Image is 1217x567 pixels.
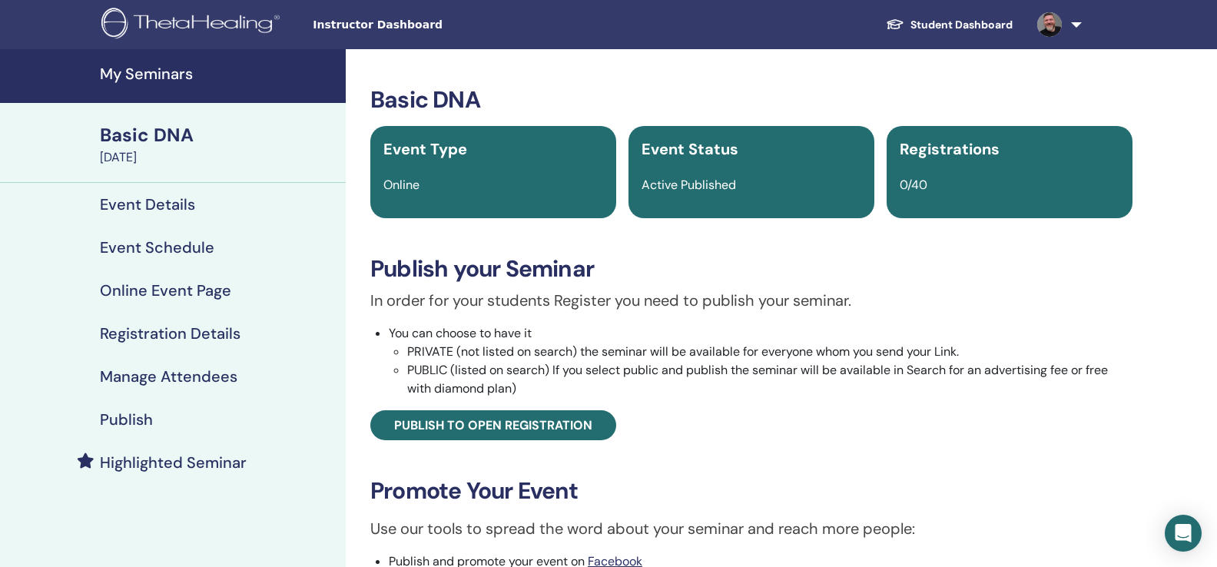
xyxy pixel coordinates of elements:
h3: Publish your Seminar [370,255,1132,283]
span: Publish to open registration [394,417,592,433]
a: Publish to open registration [370,410,616,440]
img: logo.png [101,8,285,42]
div: Open Intercom Messenger [1165,515,1202,552]
span: Event Status [642,139,738,159]
li: PRIVATE (not listed on search) the seminar will be available for everyone whom you send your Link. [407,343,1132,361]
h3: Promote Your Event [370,477,1132,505]
a: Student Dashboard [874,11,1025,39]
h4: Highlighted Seminar [100,453,247,472]
h4: Registration Details [100,324,240,343]
a: Basic DNA[DATE] [91,122,346,167]
p: In order for your students Register you need to publish your seminar. [370,289,1132,312]
h3: Basic DNA [370,86,1132,114]
li: PUBLIC (listed on search) If you select public and publish the seminar will be available in Searc... [407,361,1132,398]
span: Active Published [642,177,736,193]
div: [DATE] [100,148,337,167]
img: default.jpg [1037,12,1062,37]
h4: Manage Attendees [100,367,237,386]
div: Basic DNA [100,122,337,148]
h4: My Seminars [100,65,337,83]
h4: Publish [100,410,153,429]
h4: Event Schedule [100,238,214,257]
span: 0/40 [900,177,927,193]
h4: Event Details [100,195,195,214]
img: graduation-cap-white.svg [886,18,904,31]
span: Instructor Dashboard [313,17,543,33]
li: You can choose to have it [389,324,1132,398]
span: Event Type [383,139,467,159]
p: Use our tools to spread the word about your seminar and reach more people: [370,517,1132,540]
h4: Online Event Page [100,281,231,300]
span: Online [383,177,419,193]
span: Registrations [900,139,1000,159]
